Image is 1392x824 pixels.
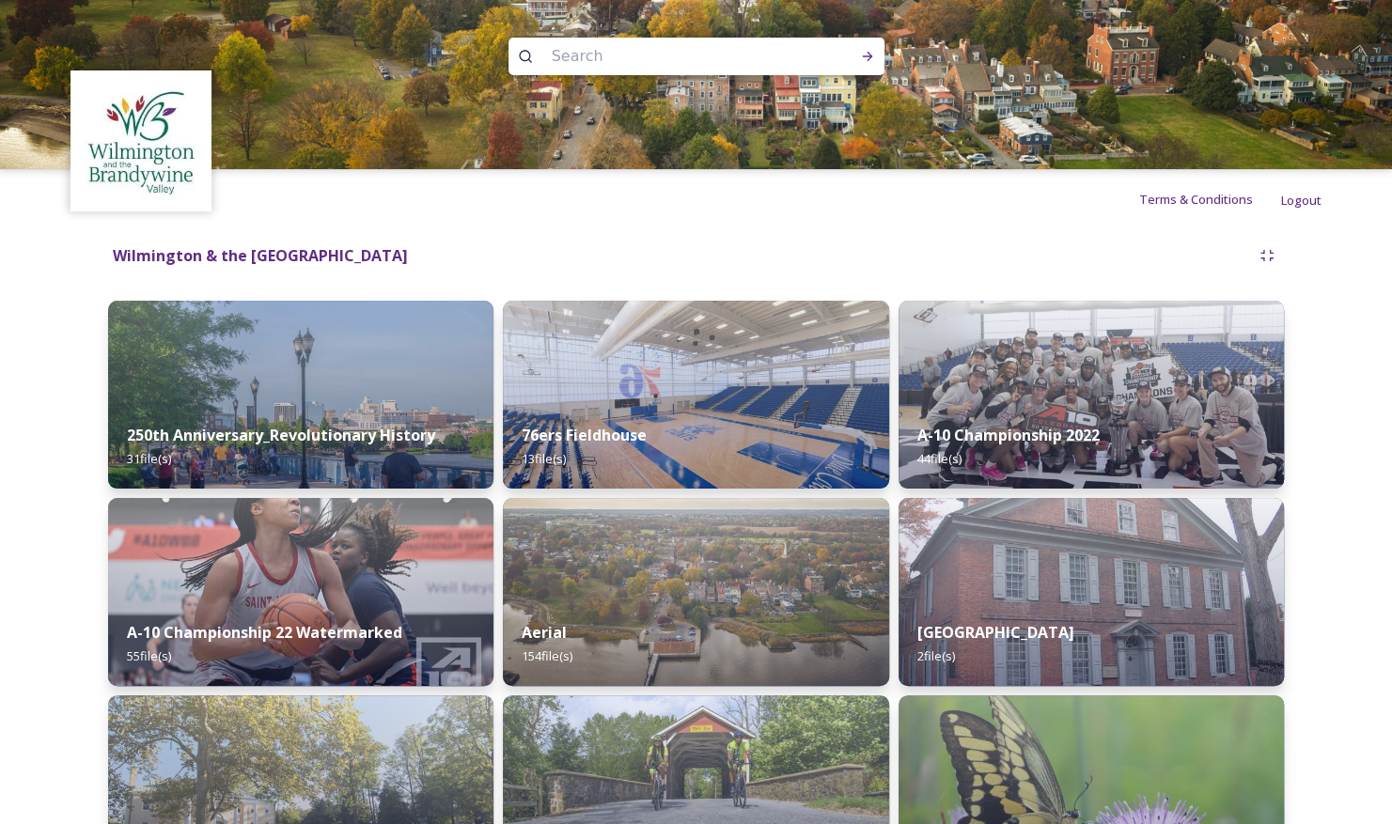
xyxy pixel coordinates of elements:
a: Terms & Conditions [1139,188,1281,210]
span: 31 file(s) [127,450,171,467]
span: Logout [1281,192,1322,209]
strong: A-10 Championship 2022 [917,425,1100,445]
strong: Aerial [522,622,567,643]
img: c20507a3-540c-4624-8ece-9600e3d68436.jpg [108,301,493,489]
strong: [GEOGRAPHIC_DATA] [917,622,1074,643]
span: 2 file(s) [917,647,955,664]
span: 154 file(s) [522,647,572,664]
span: Terms & Conditions [1139,191,1253,208]
img: e45ac70a-ec3a-4dc0-a0b3-4b3095b0e7a9.jpg [503,498,888,686]
img: 5dcdda0a-c37c-4f3f-97b2-6efe6679a20d.jpg [899,498,1284,686]
input: Search [542,36,800,77]
span: 44 file(s) [917,450,962,467]
span: 55 file(s) [127,647,171,664]
img: 385d4e3b-7dfe-4606-b6af-a72e74295679.jpg [899,301,1284,489]
img: 710d2779-c80f-4a9d-ab9d-cba342ff9b2f.jpg [503,301,888,489]
img: download%20%281%29.jpeg [73,73,210,210]
img: 232ae884-c412-4752-a1a4-a13415c8def5.jpg [108,498,493,686]
span: 13 file(s) [522,450,566,467]
strong: A-10 Championship 22 Watermarked [127,622,402,643]
strong: 76ers Fieldhouse [522,425,647,445]
strong: 250th Anniversary_Revolutionary History [127,425,435,445]
strong: Wilmington & the [GEOGRAPHIC_DATA] [113,245,408,266]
